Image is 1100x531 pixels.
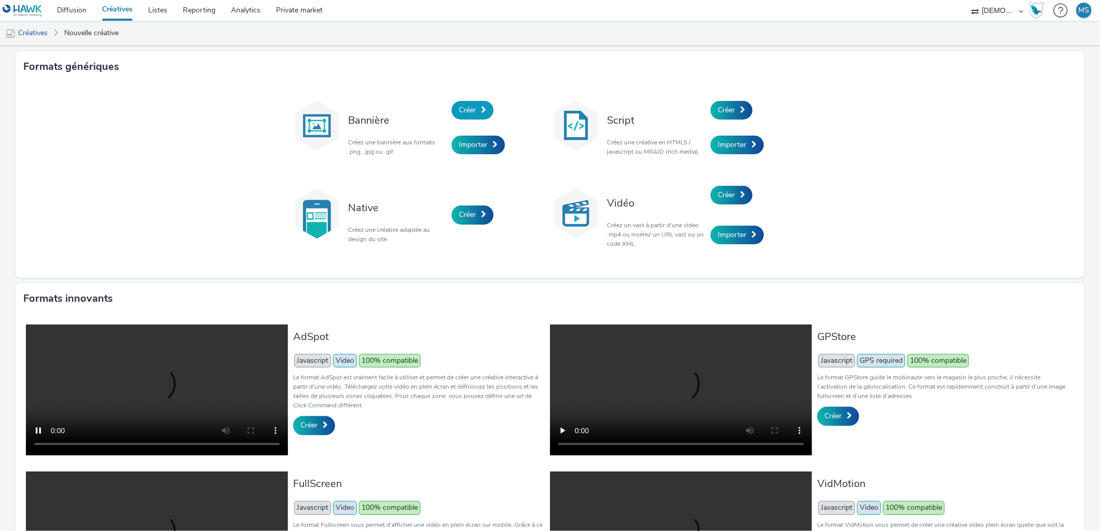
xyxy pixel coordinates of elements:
[818,354,855,367] span: Javascript
[857,501,881,514] span: Video
[817,373,1069,401] p: Le format GPStore guide le mobinaute vers le magasin le plus proche, il nécessite l’activation de...
[59,21,124,46] a: Nouvelle créative
[294,354,331,367] span: Javascript
[293,330,545,344] h3: AdSpot
[711,136,764,154] a: Importer
[23,59,119,75] h3: Formats génériques
[293,416,335,435] a: Créer
[1029,2,1044,19] img: Hawk Academy
[459,210,476,219] span: Créer
[907,354,969,367] span: 100% compatible
[824,411,842,421] span: Créer
[1029,2,1048,19] a: Hawk Academy
[607,196,705,210] h3: Vidéo
[291,100,343,152] img: banner.svg
[293,373,545,410] p: Le format AdSpot est vraiment facile à utiliser et permet de créer une créative interactive à par...
[817,407,859,425] a: Créer
[5,28,16,39] img: mobile
[718,230,746,240] span: Importer
[300,420,317,430] span: Créer
[452,205,494,224] a: Créer
[711,101,752,120] a: Créer
[711,186,752,204] a: Créer
[818,501,855,514] span: Javascript
[718,140,746,150] span: Importer
[550,187,602,239] img: video.svg
[1079,3,1090,18] div: MS
[550,100,602,152] img: code.svg
[607,138,705,156] p: Créez une créative en HTML5 / javascript ou MRAID (rich media).
[333,501,357,514] span: Video
[23,291,113,306] h3: Formats innovants
[348,201,446,215] h3: Native
[333,354,357,367] span: Video
[452,136,505,154] a: Importer
[817,330,1069,344] h3: GPStore
[459,140,487,150] span: Importer
[291,187,343,239] img: native.svg
[348,138,446,156] p: Créez une bannière aux formats .png, .jpg ou .gif.
[459,105,476,115] span: Créer
[348,225,446,244] p: Créez une créative adaptée au design du site.
[294,501,331,514] span: Javascript
[883,501,945,514] span: 100% compatible
[718,190,735,200] span: Créer
[607,220,705,248] p: Créez un vast à partir d'une video .mp4 ou insérez un URL vast ou un code XML.
[293,477,545,491] h3: FullScreen
[711,226,764,244] a: Importer
[3,4,42,17] img: undefined Logo
[359,354,421,367] span: 100% compatible
[857,354,905,367] span: GPS required
[452,101,494,120] a: Créer
[607,113,705,127] h3: Script
[359,501,421,514] span: 100% compatible
[348,113,446,127] h3: Bannière
[817,477,1069,491] h3: VidMotion
[718,105,735,115] span: Créer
